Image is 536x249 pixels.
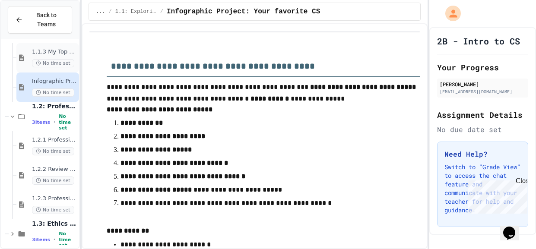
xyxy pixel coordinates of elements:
[437,124,528,135] div: No due date set
[160,8,163,15] span: /
[115,8,157,15] span: 1.1: Exploring CS Careers
[167,6,320,17] span: Infographic Project: Your favorite CS
[32,166,77,173] span: 1.2.2 Review - Professional Communication
[444,163,521,214] p: Switch to "Grade View" to access the chat feature and communicate with your teacher for help and ...
[32,237,50,243] span: 3 items
[32,220,77,227] span: 1.3: Ethics in Computing
[109,8,112,15] span: /
[32,177,74,185] span: No time set
[54,119,55,126] span: •
[32,78,77,85] span: Infographic Project: Your favorite CS
[500,214,527,240] iframe: chat widget
[440,88,526,95] div: [EMAIL_ADDRESS][DOMAIN_NAME]
[96,8,105,15] span: ...
[437,61,528,73] h2: Your Progress
[444,149,521,159] h3: Need Help?
[32,136,77,144] span: 1.2.1 Professional Communication
[54,236,55,243] span: •
[32,48,77,56] span: 1.1.3 My Top 3 CS Careers!
[8,6,72,34] button: Back to Teams
[59,231,77,248] span: No time set
[32,59,74,67] span: No time set
[32,120,50,125] span: 3 items
[436,3,463,23] div: My Account
[440,80,526,88] div: [PERSON_NAME]
[437,109,528,121] h2: Assignment Details
[437,35,520,47] h1: 2B - Intro to CS
[32,195,77,202] span: 1.2.3 Professional Communication Challenge
[32,102,77,110] span: 1.2: Professional Communication
[28,11,65,29] span: Back to Teams
[32,147,74,155] span: No time set
[32,88,74,97] span: No time set
[3,3,60,55] div: Chat with us now!Close
[59,113,77,131] span: No time set
[32,206,74,214] span: No time set
[464,177,527,214] iframe: chat widget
